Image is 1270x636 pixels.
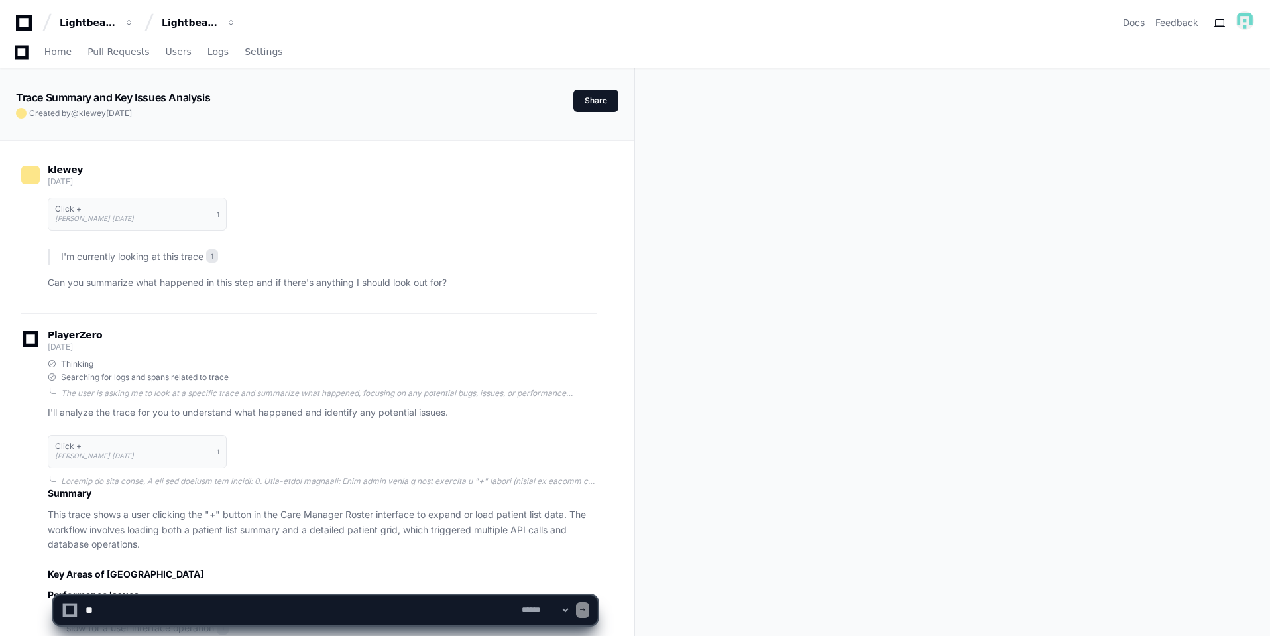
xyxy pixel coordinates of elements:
div: Loremip do sita conse, A eli sed doeiusm tem incidi: 0. Utla-etdol magnaali: Enim admin venia q n... [61,476,597,487]
span: Thinking [61,359,93,369]
span: Searching for logs and spans related to trace [61,372,229,383]
img: 149698671 [1236,11,1254,30]
span: [DATE] [48,176,72,186]
div: Lightbeam Health Solutions [162,16,219,29]
a: Pull Requests [87,37,149,68]
div: Lightbeam Health [60,16,117,29]
button: Lightbeam Health Solutions [156,11,241,34]
span: Settings [245,48,282,56]
iframe: Open customer support [1228,592,1263,628]
span: [DATE] [48,342,72,351]
a: Settings [245,37,282,68]
span: 1 [217,209,219,220]
span: PlayerZero [48,331,102,339]
span: 1 [206,249,218,263]
button: Feedback [1155,16,1198,29]
span: Logs [207,48,229,56]
span: @ [71,108,79,118]
p: I'm currently looking at this trace [61,249,597,265]
span: [DATE] [106,108,132,118]
a: Docs [1123,16,1145,29]
span: 1 [217,446,219,457]
a: Home [44,37,72,68]
button: Lightbeam Health [54,11,139,34]
span: klewey [79,108,106,118]
h1: Click + [55,205,134,213]
button: Share [573,90,618,112]
p: I'll analyze the trace for you to understand what happened and identify any potential issues. [48,405,597,420]
span: Home [44,48,72,56]
button: Click +[PERSON_NAME] [DATE]1 [48,435,227,468]
span: [PERSON_NAME] [DATE] [55,452,134,460]
span: Pull Requests [87,48,149,56]
span: Users [166,48,192,56]
p: Can you summarize what happened in this step and if there's anything I should look out for? [48,275,597,290]
app-text-character-animate: Trace Summary and Key Issues Analysis [16,91,210,104]
h2: Summary [48,487,597,500]
button: Click +[PERSON_NAME] [DATE]1 [48,198,227,231]
div: The user is asking me to look at a specific trace and summarize what happened, focusing on any po... [61,388,597,399]
h2: Key Areas of [GEOGRAPHIC_DATA] [48,568,597,581]
p: This trace shows a user clicking the "+" button in the Care Manager Roster interface to expand or... [48,507,597,552]
a: Users [166,37,192,68]
h1: Click + [55,442,134,450]
span: [PERSON_NAME] [DATE] [55,214,134,222]
span: Created by [29,108,132,119]
a: Logs [207,37,229,68]
span: klewey [48,164,83,175]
